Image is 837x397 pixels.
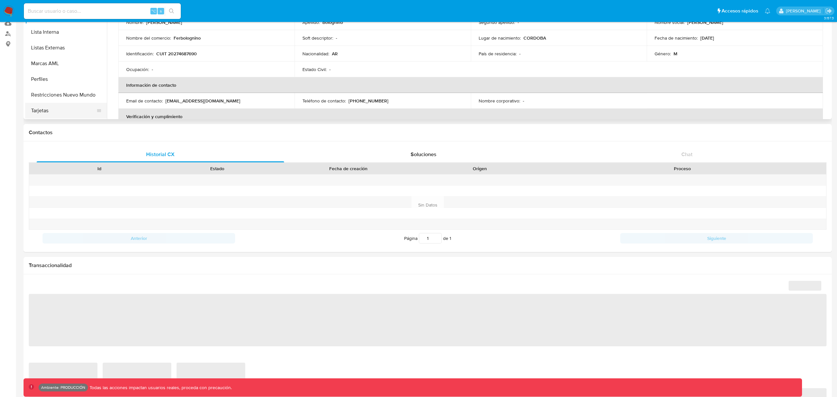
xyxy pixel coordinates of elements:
p: fernando.bolognino@mercadolibre.com [786,8,823,14]
a: Notificaciones [765,8,770,14]
h1: Transaccionalidad [29,262,827,269]
p: Fecha de nacimiento : [655,35,698,41]
span: Página de [404,233,451,244]
div: Fecha de creación [281,165,416,172]
p: Ambiente: PRODUCCIÓN [41,386,85,389]
p: - [523,98,524,104]
button: Tarjetas [25,103,102,118]
div: Proceso [543,165,822,172]
p: Identificación : [126,51,154,57]
p: Email de contacto : [126,98,163,104]
div: Id [45,165,154,172]
p: - [152,66,153,72]
p: - [336,35,337,41]
span: Soluciones [411,151,436,158]
p: [DATE] [700,35,714,41]
span: s [160,8,162,14]
span: ⌥ [151,8,156,14]
p: CUIT 20274687690 [156,51,197,57]
p: [PERSON_NAME] [146,19,182,25]
p: Apellido : [302,19,320,25]
a: Salir [825,8,832,14]
p: Estado Civil : [302,66,327,72]
p: Bolognino [322,19,343,25]
p: M [674,51,677,57]
p: - [329,66,331,72]
p: Género : [655,51,671,57]
p: Segundo apellido : [479,19,515,25]
div: Estado [163,165,271,172]
button: Anterior [43,233,235,244]
p: [PERSON_NAME] [687,19,723,25]
p: Lugar de nacimiento : [479,35,521,41]
p: Nombre social : [655,19,685,25]
p: Nombre corporativo : [479,98,520,104]
span: 1 [450,235,451,242]
button: Marcas AML [25,56,107,71]
p: [PHONE_NUMBER] [349,98,388,104]
span: Historial CX [146,151,175,158]
span: Chat [681,151,692,158]
span: 3.157.3 [824,15,834,21]
th: Información de contacto [118,77,823,93]
p: País de residencia : [479,51,517,57]
h1: Contactos [29,129,827,136]
button: Listas Externas [25,40,107,56]
div: Origen [425,165,534,172]
p: - [518,19,519,25]
p: - [519,51,521,57]
button: Restricciones Nuevo Mundo [25,87,107,103]
button: Siguiente [620,233,813,244]
p: Ferbolognino [174,35,201,41]
span: Accesos rápidos [722,8,758,14]
input: Buscar usuario o caso... [24,7,181,15]
p: Nacionalidad : [302,51,329,57]
p: [EMAIL_ADDRESS][DOMAIN_NAME] [165,98,240,104]
th: Verificación y cumplimiento [118,109,823,124]
p: Teléfono de contacto : [302,98,346,104]
p: Soft descriptor : [302,35,333,41]
p: AR [332,51,338,57]
button: Perfiles [25,71,107,87]
button: Lista Interna [25,24,107,40]
p: Ocupación : [126,66,149,72]
p: Todas las acciones impactan usuarios reales, proceda con precaución. [88,385,232,391]
button: search-icon [165,7,178,16]
p: Nombre del comercio : [126,35,171,41]
p: CORDOBA [523,35,546,41]
p: Nombre : [126,19,144,25]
